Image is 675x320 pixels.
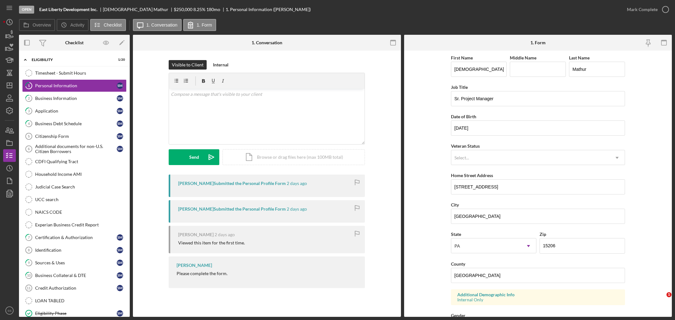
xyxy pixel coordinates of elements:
label: Middle Name [510,55,536,60]
div: 1. Personal Information ([PERSON_NAME]) [226,7,311,12]
div: LOAN TABLED [35,298,126,303]
div: 180 mo [206,7,220,12]
div: 1. Conversation [252,40,282,45]
div: Viewed this item for the first time. [178,240,245,245]
a: Judicial Case Search [22,181,127,193]
div: S M [117,260,123,266]
tspan: 1 [28,83,30,88]
div: Citizenship Form [35,134,117,139]
span: $250,000 [174,7,192,12]
div: Application [35,108,117,114]
label: Zip [540,231,546,237]
label: City [451,202,459,207]
div: S M [117,272,123,279]
time: 2025-10-06 20:24 [287,206,307,212]
a: Eligibility PhaseSM [22,307,127,320]
div: Please complete the form. [177,271,228,276]
button: Activity [57,19,88,31]
button: Mark Complete [621,3,672,16]
div: S M [117,146,123,152]
div: Mark Complete [627,3,658,16]
div: Internal [213,60,228,70]
div: 1. Form [530,40,546,45]
div: Sources & Uses [35,260,117,265]
div: Visible to Client [172,60,203,70]
button: SS [3,304,16,317]
label: 1. Form [197,22,212,28]
div: Business Information [35,96,117,101]
a: 1Personal InformationSM [22,79,127,92]
div: S M [117,247,123,253]
div: Internal Only [457,297,619,302]
div: [PERSON_NAME] Submitted the Personal Profile Form [178,206,286,212]
div: 8.25 % [193,7,205,12]
label: 1. Conversation [147,22,178,28]
span: 1 [666,292,672,297]
div: S M [117,108,123,114]
div: Credit Authorization [35,286,117,291]
div: S M [117,234,123,241]
div: PA [454,243,460,249]
tspan: 8 [28,248,30,252]
div: CDFI Qualifying Tract [35,159,126,164]
tspan: 10 [27,273,31,277]
div: UCC search [35,197,126,202]
a: UCC search [22,193,127,206]
div: Timesheet - Submit Hours [35,71,126,76]
label: Last Name [569,55,590,60]
a: LOAN TABLED [22,294,127,307]
iframe: Intercom live chat [653,292,669,307]
label: Job Title [451,84,468,90]
div: Identification [35,248,117,253]
tspan: 5 [28,134,30,138]
a: 3ApplicationSM [22,105,127,117]
button: 1. Conversation [133,19,182,31]
time: 2025-10-06 20:23 [215,232,235,237]
label: First Name [451,55,473,60]
div: S M [117,83,123,89]
div: Business Debt Schedule [35,121,117,126]
div: Eligibility Phase [35,311,117,316]
div: Checklist [65,40,84,45]
div: [DEMOGRAPHIC_DATA] Mathur [103,7,174,12]
tspan: 7 [28,235,30,239]
tspan: 11 [27,286,30,290]
div: Household Income AMI [35,172,126,177]
tspan: 9 [28,261,30,265]
label: Activity [70,22,84,28]
a: NAICS CODE [22,206,127,218]
div: Additional Demographic Info [457,292,619,297]
label: Date of Birth [451,114,476,119]
label: County [451,261,465,267]
div: Additional documents for non-U.S. Citizen Borrowers [35,144,117,154]
time: 2025-10-06 20:53 [287,181,307,186]
label: Home Street Address [451,173,493,178]
button: 1. Form [183,19,216,31]
b: East Liberty Development Inc. [39,7,97,12]
div: Eligibility [32,58,109,62]
tspan: 3 [28,109,30,113]
a: Experian Business Credit Report [22,218,127,231]
a: CDFI Qualifying Tract [22,155,127,168]
a: Household Income AMI [22,168,127,181]
div: Business Collateral & DTE [35,273,117,278]
div: 1 / 20 [114,58,125,62]
div: Select... [454,155,469,160]
label: Checklist [104,22,122,28]
tspan: 6 [28,147,30,151]
div: S M [117,133,123,139]
div: S M [117,120,123,127]
div: S M [117,310,123,317]
div: [PERSON_NAME] [178,232,214,237]
button: Visible to Client [169,60,207,70]
button: Checklist [90,19,126,31]
div: [PERSON_NAME] [177,263,212,268]
tspan: 4 [28,121,30,126]
text: SS [8,309,12,312]
div: Judicial Case Search [35,184,126,189]
div: Open [19,6,34,14]
div: Certification & Authorization [35,235,117,240]
a: 5Citizenship FormSM [22,130,127,143]
div: Send [189,149,199,165]
div: NAICS CODE [35,210,126,215]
